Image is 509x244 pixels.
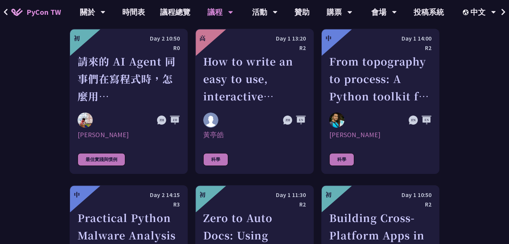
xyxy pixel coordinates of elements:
[203,190,305,200] div: Day 1 11:30
[329,43,431,53] div: R2
[329,34,431,43] div: Day 1 14:00
[74,34,80,43] div: 初
[78,113,93,128] img: Keith Yang
[203,113,218,128] img: 黃亭皓
[329,153,354,166] div: 科學
[203,200,305,209] div: R2
[26,6,61,18] span: PyCon TW
[325,34,332,43] div: 中
[78,153,125,166] div: 最佳實踐與慣例
[203,53,305,105] div: How to write an easy to use, interactive physics/science/engineering simulator leveraging ctypes,...
[325,190,332,199] div: 初
[78,53,180,105] div: 請來的 AI Agent 同事們在寫程式時，怎麼用 [MEDICAL_DATA] 去除各種幻想與盲點
[329,200,431,209] div: R2
[321,29,439,174] a: 中 Day 1 14:00 R2 From topography to process: A Python toolkit for landscape evolution analysis Ri...
[329,190,431,200] div: Day 1 10:50
[329,130,431,139] div: [PERSON_NAME]
[199,190,205,199] div: 初
[70,29,188,174] a: 初 Day 2 10:50 R0 請來的 AI Agent 同事們在寫程式時，怎麼用 [MEDICAL_DATA] 去除各種幻想與盲點 Keith Yang [PERSON_NAME] 最佳實踐與慣例
[78,43,180,53] div: R0
[78,200,180,209] div: R3
[203,130,305,139] div: 黃亭皓
[74,190,80,199] div: 中
[203,153,228,166] div: 科學
[203,43,305,53] div: R2
[463,9,470,15] img: Locale Icon
[11,8,23,16] img: Home icon of PyCon TW 2025
[78,190,180,200] div: Day 2 14:15
[329,53,431,105] div: From topography to process: A Python toolkit for landscape evolution analysis
[78,34,180,43] div: Day 2 10:50
[78,130,180,139] div: [PERSON_NAME]
[203,34,305,43] div: Day 1 13:20
[4,3,68,22] a: PyCon TW
[195,29,313,174] a: 高 Day 1 13:20 R2 How to write an easy to use, interactive physics/science/engineering simulator l...
[329,113,344,128] img: Ricarido Saturay
[199,34,205,43] div: 高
